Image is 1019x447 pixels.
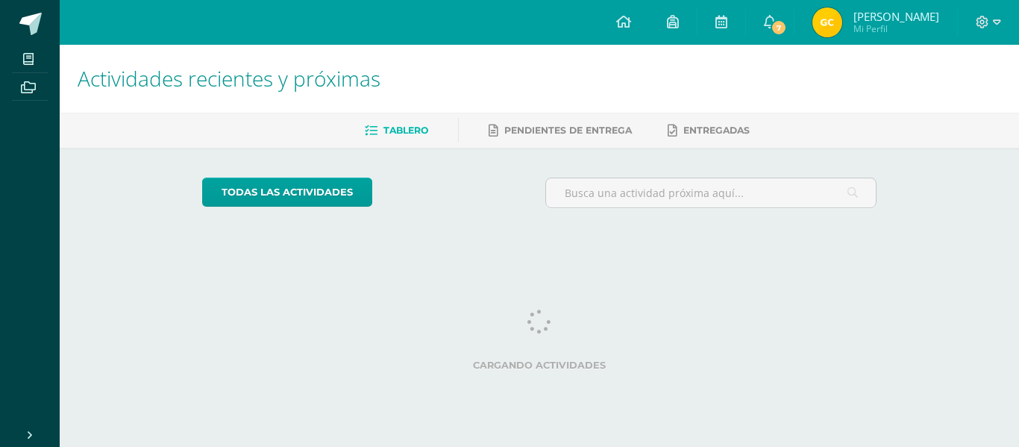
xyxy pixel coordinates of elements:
[489,119,632,143] a: Pendientes de entrega
[812,7,842,37] img: a606a1346c3803dcb393bc3e2ffdb26d.png
[668,119,750,143] a: Entregadas
[202,178,372,207] a: todas las Actividades
[202,360,877,371] label: Cargando actividades
[365,119,428,143] a: Tablero
[504,125,632,136] span: Pendientes de entrega
[853,22,939,35] span: Mi Perfil
[770,19,786,36] span: 7
[383,125,428,136] span: Tablero
[78,64,380,93] span: Actividades recientes y próximas
[683,125,750,136] span: Entregadas
[853,9,939,24] span: [PERSON_NAME]
[546,178,877,207] input: Busca una actividad próxima aquí...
